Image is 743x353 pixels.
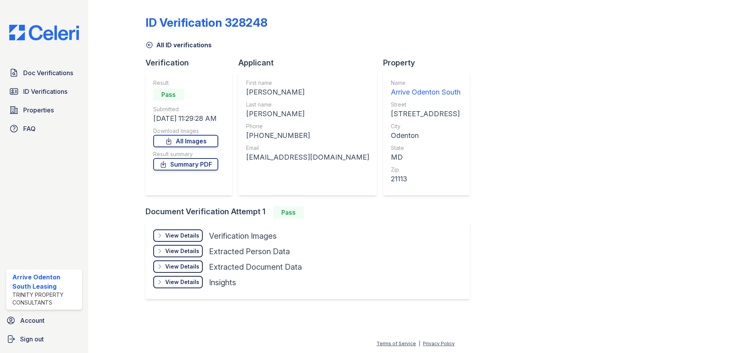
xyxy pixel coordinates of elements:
[153,105,218,113] div: Submitted
[165,263,199,270] div: View Details
[146,40,212,50] a: All ID verifications
[12,291,79,307] div: Trinity Property Consultants
[146,15,267,29] div: ID Verification 328248
[20,316,45,325] span: Account
[246,122,369,130] div: Phone
[6,121,82,136] a: FAQ
[246,101,369,108] div: Last name
[391,87,461,98] div: Arrive Odenton South
[23,105,54,115] span: Properties
[246,144,369,152] div: Email
[153,113,218,124] div: [DATE] 11:29:28 AM
[423,341,455,346] a: Privacy Policy
[153,150,218,158] div: Result summary
[209,231,277,241] div: Verification Images
[6,84,82,99] a: ID Verifications
[391,79,461,87] div: Name
[383,57,476,68] div: Property
[246,130,369,141] div: [PHONE_NUMBER]
[146,206,476,219] div: Document Verification Attempt 1
[391,122,461,130] div: City
[391,166,461,174] div: Zip
[3,25,85,40] img: CE_Logo_Blue-a8612792a0a2168367f1c8372b55b34899dd931a85d93a1a3d3e32e68fde9ad4.png
[153,127,218,135] div: Download Images
[12,272,79,291] div: Arrive Odenton South Leasing
[246,108,369,119] div: [PERSON_NAME]
[153,88,184,101] div: Pass
[165,247,199,255] div: View Details
[146,57,238,68] div: Verification
[23,68,73,77] span: Doc Verifications
[238,57,383,68] div: Applicant
[165,232,199,239] div: View Details
[3,331,85,347] a: Sign out
[391,152,461,163] div: MD
[209,262,302,272] div: Extracted Document Data
[246,152,369,163] div: [EMAIL_ADDRESS][DOMAIN_NAME]
[209,246,290,257] div: Extracted Person Data
[23,87,67,96] span: ID Verifications
[391,144,461,152] div: State
[3,313,85,328] a: Account
[391,101,461,108] div: Street
[153,158,218,170] a: Summary PDF
[246,79,369,87] div: First name
[6,102,82,118] a: Properties
[273,206,304,219] div: Pass
[391,79,461,98] a: Name Arrive Odenton South
[391,108,461,119] div: [STREET_ADDRESS]
[153,79,218,87] div: Result
[153,135,218,147] a: All Images
[23,124,36,133] span: FAQ
[419,341,420,346] div: |
[391,130,461,141] div: Odenton
[20,334,44,344] span: Sign out
[377,341,416,346] a: Terms of Service
[246,87,369,98] div: [PERSON_NAME]
[165,278,199,286] div: View Details
[6,65,82,81] a: Doc Verifications
[391,174,461,184] div: 21113
[209,277,236,288] div: Insights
